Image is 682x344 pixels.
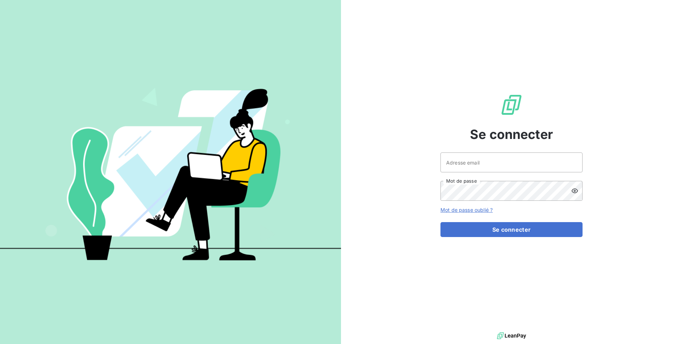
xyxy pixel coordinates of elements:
button: Se connecter [440,222,583,237]
a: Mot de passe oublié ? [440,207,493,213]
span: Se connecter [470,125,553,144]
img: logo [497,330,526,341]
img: Logo LeanPay [500,93,523,116]
input: placeholder [440,152,583,172]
